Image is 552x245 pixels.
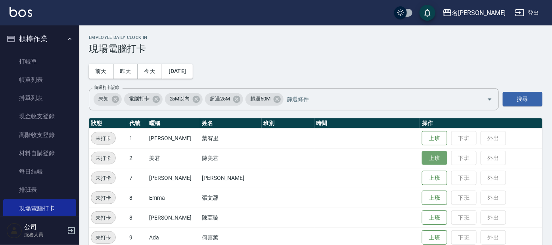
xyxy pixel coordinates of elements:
[420,118,542,129] th: 操作
[200,118,262,129] th: 姓名
[200,168,262,188] td: [PERSON_NAME]
[24,223,65,231] h5: 公司
[3,181,76,199] a: 排班表
[91,194,115,202] span: 未打卡
[165,95,195,103] span: 25M以內
[200,208,262,228] td: 陳亞璇
[3,162,76,181] a: 每日結帳
[483,93,496,106] button: Open
[91,214,115,222] span: 未打卡
[147,128,200,148] td: [PERSON_NAME]
[422,171,447,185] button: 上班
[439,5,509,21] button: 名[PERSON_NAME]
[147,148,200,168] td: 美君
[127,168,147,188] td: 7
[512,6,542,20] button: 登出
[245,95,275,103] span: 超過50M
[3,199,76,218] a: 現場電腦打卡
[138,64,163,79] button: 今天
[91,233,115,242] span: 未打卡
[422,131,447,146] button: 上班
[147,168,200,188] td: [PERSON_NAME]
[3,126,76,144] a: 高階收支登錄
[3,89,76,107] a: 掛單列表
[314,118,420,129] th: 時間
[24,231,65,238] p: 服務人員
[200,188,262,208] td: 張文馨
[503,92,542,106] button: 搜尋
[200,148,262,168] td: 陳美君
[165,93,203,106] div: 25M以內
[94,93,122,106] div: 未知
[3,52,76,71] a: 打帳單
[205,93,243,106] div: 超過25M
[94,95,113,103] span: 未知
[89,43,542,54] h3: 現場電腦打卡
[127,188,147,208] td: 8
[147,118,200,129] th: 暱稱
[10,7,32,17] img: Logo
[200,128,262,148] td: 葉宥里
[124,95,154,103] span: 電腦打卡
[162,64,192,79] button: [DATE]
[89,64,113,79] button: 前天
[91,174,115,182] span: 未打卡
[91,134,115,143] span: 未打卡
[127,118,147,129] th: 代號
[422,230,447,245] button: 上班
[3,29,76,49] button: 櫃檯作業
[6,223,22,239] img: Person
[262,118,314,129] th: 班別
[89,35,542,40] h2: Employee Daily Clock In
[452,8,506,18] div: 名[PERSON_NAME]
[89,118,127,129] th: 狀態
[147,208,200,228] td: [PERSON_NAME]
[91,154,115,162] span: 未打卡
[422,151,447,165] button: 上班
[205,95,235,103] span: 超過25M
[3,144,76,162] a: 材料自購登錄
[147,188,200,208] td: Emma
[285,92,473,106] input: 篩選條件
[127,148,147,168] td: 2
[422,210,447,225] button: 上班
[422,191,447,205] button: 上班
[3,71,76,89] a: 帳單列表
[113,64,138,79] button: 昨天
[94,85,119,91] label: 篩選打卡記錄
[127,128,147,148] td: 1
[127,208,147,228] td: 8
[245,93,284,106] div: 超過50M
[124,93,163,106] div: 電腦打卡
[420,5,435,21] button: save
[3,107,76,125] a: 現金收支登錄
